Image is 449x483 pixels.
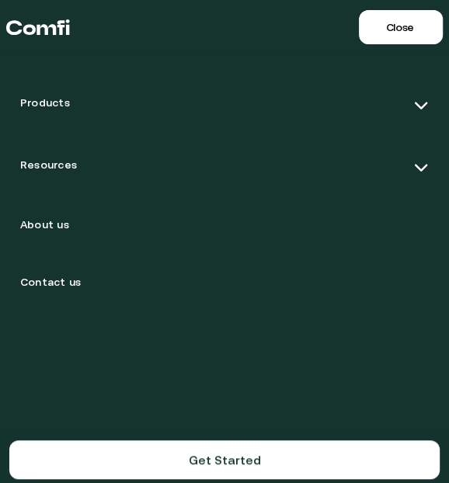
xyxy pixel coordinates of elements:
a: About us [8,202,441,253]
span: Products [20,96,70,115]
a: Return to the top of the Comfi home page [6,4,70,50]
img: arrow [413,160,429,175]
span: Contact us [20,276,81,294]
span: Close [386,21,414,33]
a: Contact us [8,259,441,311]
button: Get Started [189,453,261,467]
a: Get Started [9,440,440,479]
span: Resources [20,158,77,177]
span: About us [20,218,69,237]
img: arrow [413,98,429,113]
button: Close [359,10,443,44]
